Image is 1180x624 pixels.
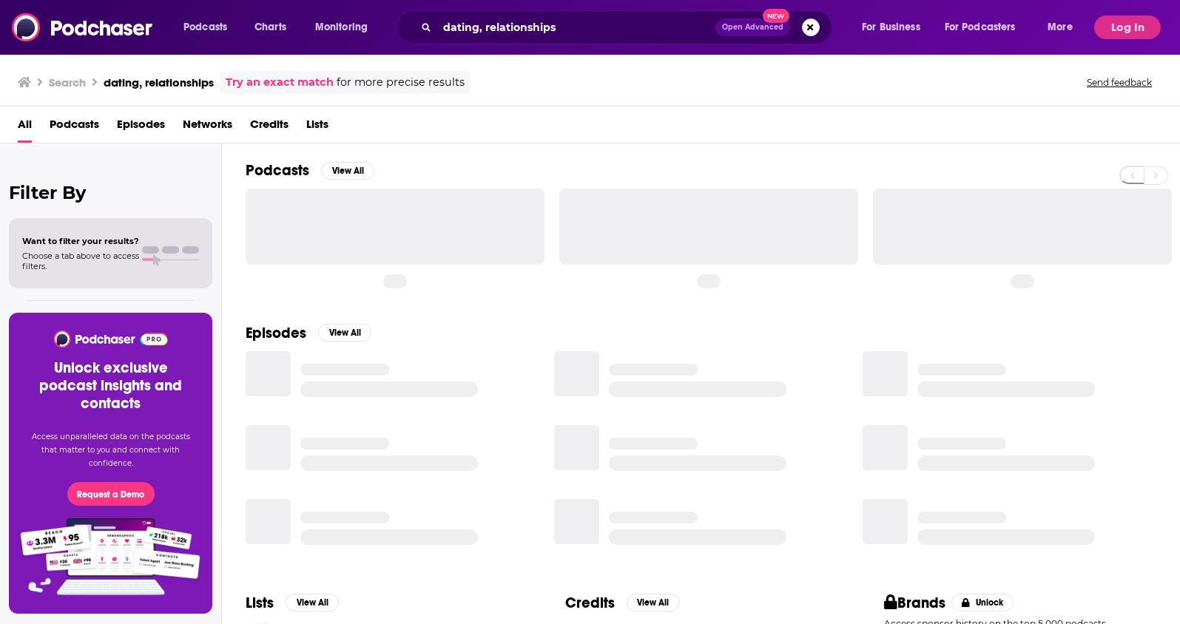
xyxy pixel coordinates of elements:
a: Episodes [117,112,165,143]
button: open menu [852,16,939,39]
span: New [763,9,789,23]
button: open menu [305,16,387,39]
a: Credits [250,112,289,143]
h2: Brands [884,594,945,612]
a: Networks [183,112,232,143]
a: Charts [245,16,295,39]
img: Podchaser - Follow, Share and Rate Podcasts [53,330,169,347]
a: PodcastsView All [246,161,374,180]
h3: dating, relationships [104,75,214,89]
p: Access unparalleled data on the podcasts that matter to you and connect with confidence. [27,430,195,470]
button: Log In [1094,16,1161,39]
a: Lists [306,112,328,143]
input: Search podcasts, credits, & more... [437,16,715,39]
h2: Credits [565,594,615,612]
button: View All [286,594,339,611]
button: open menu [1037,16,1091,39]
button: View All [321,162,374,180]
span: Want to filter your results? [22,236,139,246]
button: View All [627,594,680,611]
h2: Podcasts [246,161,309,180]
img: Pro Features [16,518,206,596]
span: Open Advanced [722,24,783,31]
span: Choose a tab above to access filters. [22,251,139,271]
span: for more precise results [337,74,465,91]
span: For Podcasters [945,17,1016,38]
button: Send feedback [1082,76,1156,89]
span: More [1048,17,1073,38]
h3: Search [49,75,86,89]
button: open menu [935,16,1037,39]
span: Podcasts [183,17,227,38]
img: Podchaser - Follow, Share and Rate Podcasts [12,13,154,41]
h3: Unlock exclusive podcast insights and contacts [27,359,195,413]
button: Open AdvancedNew [715,18,790,36]
span: For Business [862,17,920,38]
h2: Lists [246,594,274,612]
a: ListsView All [246,594,339,612]
a: Podcasts [50,112,99,143]
a: Try an exact match [226,74,334,91]
button: Unlock [951,594,1014,611]
span: Monitoring [315,17,368,38]
a: EpisodesView All [246,324,371,342]
span: Charts [254,17,286,38]
h2: Filter By [9,182,212,203]
div: Search podcasts, credits, & more... [411,10,846,44]
button: open menu [173,16,246,39]
a: All [18,112,32,143]
h2: Episodes [246,324,306,342]
button: View All [318,324,371,342]
a: CreditsView All [565,594,680,612]
button: Request a Demo [67,482,155,506]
